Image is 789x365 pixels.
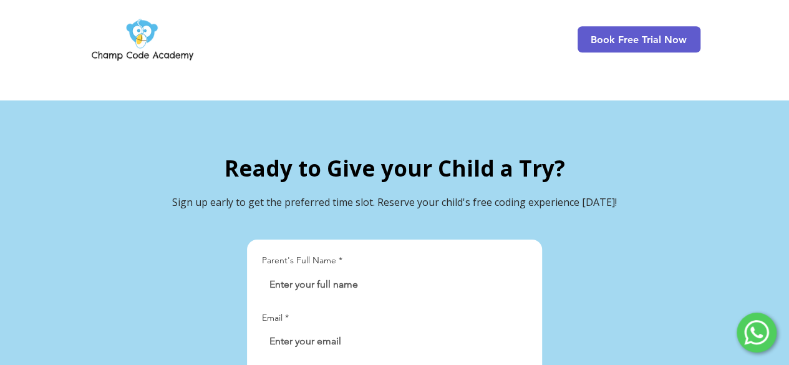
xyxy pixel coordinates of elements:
[89,15,196,64] img: Champ Code Academy Logo PNG.png
[591,34,687,46] span: Book Free Trial Now
[578,26,700,52] a: Book Free Trial Now
[262,255,342,267] label: Parent's Full Name
[172,195,617,209] span: Sign up early to get the preferred time slot. Reserve your child's free coding experience [DATE]!
[262,272,520,297] input: Parent's Full Name
[262,312,289,324] label: Email
[262,329,520,354] input: Email
[225,153,565,183] span: Ready to Give your Child a Try?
